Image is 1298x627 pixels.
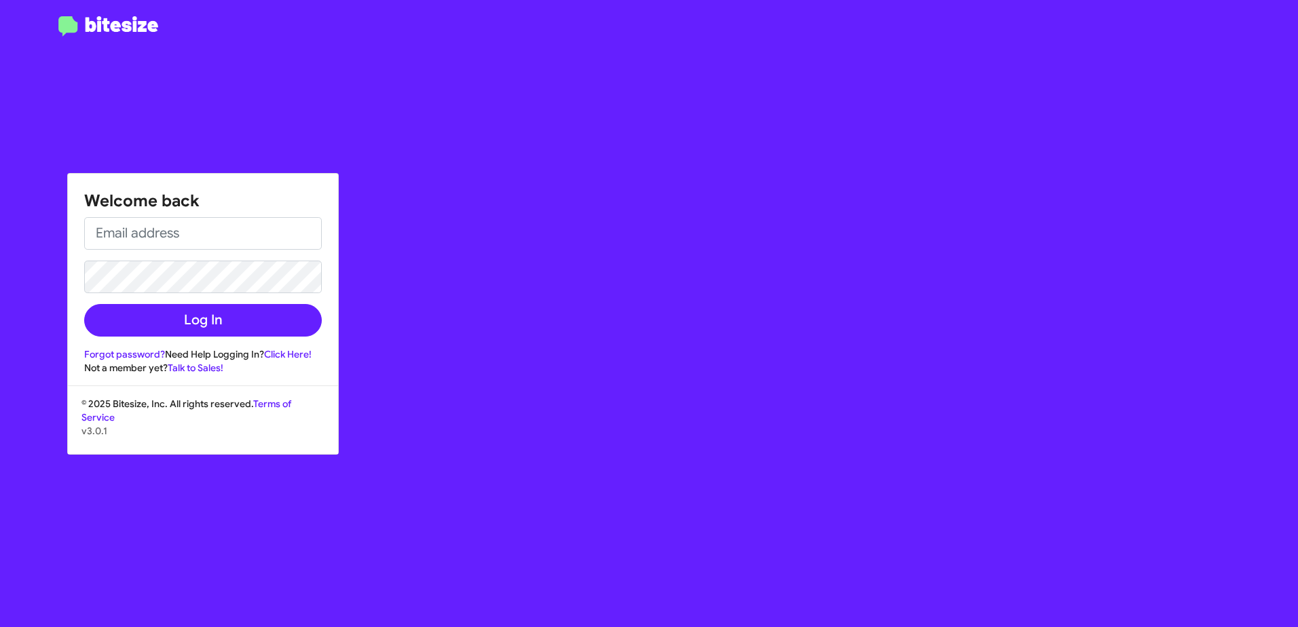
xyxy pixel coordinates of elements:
h1: Welcome back [84,190,322,212]
div: Not a member yet? [84,361,322,375]
p: v3.0.1 [81,424,324,438]
input: Email address [84,217,322,250]
a: Talk to Sales! [168,362,223,374]
button: Log In [84,304,322,337]
a: Terms of Service [81,398,291,423]
div: © 2025 Bitesize, Inc. All rights reserved. [68,397,338,454]
div: Need Help Logging In? [84,347,322,361]
a: Forgot password? [84,348,165,360]
a: Click Here! [264,348,312,360]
